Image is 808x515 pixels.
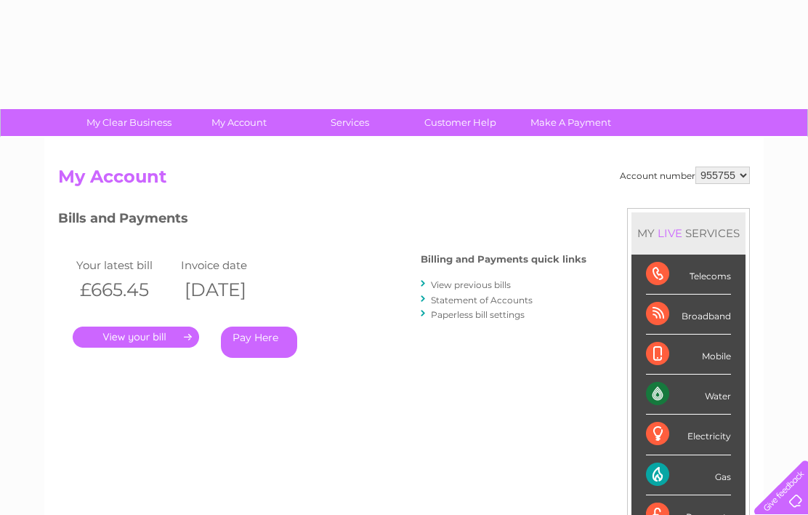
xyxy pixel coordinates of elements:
div: Mobile [646,335,731,375]
a: My Account [179,109,299,136]
td: Invoice date [177,255,282,275]
a: Statement of Accounts [431,295,533,306]
div: Telecoms [646,255,731,295]
a: Make A Payment [511,109,631,136]
a: . [73,327,199,348]
h2: My Account [58,167,750,194]
div: Broadband [646,295,731,335]
div: LIVE [655,226,685,240]
a: Customer Help [400,109,520,136]
a: Paperless bill settings [431,309,525,320]
div: Account number [620,167,750,184]
h4: Billing and Payments quick links [421,254,586,265]
div: Water [646,375,731,415]
div: MY SERVICES [631,212,746,254]
a: My Clear Business [69,109,189,136]
th: £665.45 [73,275,177,305]
h3: Bills and Payments [58,208,586,233]
a: View previous bills [431,279,511,290]
a: Services [290,109,410,136]
div: Electricity [646,415,731,455]
a: Pay Here [221,327,297,358]
div: Gas [646,455,731,495]
th: [DATE] [177,275,282,305]
td: Your latest bill [73,255,177,275]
